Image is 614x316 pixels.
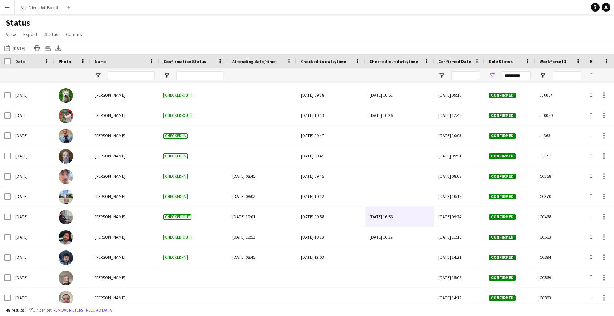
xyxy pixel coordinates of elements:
[438,59,471,64] span: Confirmed Date
[11,105,54,125] div: [DATE]
[301,59,346,64] span: Checked-in date/time
[11,267,54,287] div: [DATE]
[95,214,125,219] span: [PERSON_NAME]
[20,30,40,39] a: Export
[42,30,61,39] a: Status
[434,267,485,287] div: [DATE] 15:08
[301,186,361,206] div: [DATE] 10:12
[63,30,85,39] a: Comms
[489,275,516,281] span: Confirmed
[59,169,73,184] img: Ethan Davis
[301,227,361,247] div: [DATE] 10:13
[95,173,125,179] span: [PERSON_NAME]
[59,109,73,123] img: Eddie Lawrie
[3,30,19,39] a: View
[370,207,430,227] div: [DATE] 16:56
[434,186,485,206] div: [DATE] 10:18
[95,295,125,300] span: [PERSON_NAME]
[502,71,531,80] input: Role Status Filter Input
[59,250,73,265] img: Muhammad El Sayed
[44,31,59,38] span: Status
[370,85,430,105] div: [DATE] 16:52
[489,93,516,98] span: Confirmed
[163,174,188,179] span: Checked-in
[59,230,73,245] img: Suraj Sharma
[590,59,603,64] span: Board
[535,85,586,105] div: JJ0007
[434,85,485,105] div: [DATE] 09:10
[59,59,71,64] span: Photo
[535,247,586,267] div: CC894
[85,306,114,314] button: Reload data
[434,247,485,267] div: [DATE] 14:21
[11,85,54,105] div: [DATE]
[66,31,82,38] span: Comms
[370,105,430,125] div: [DATE] 16:26
[95,194,125,199] span: [PERSON_NAME]
[489,113,516,118] span: Confirmed
[489,194,516,199] span: Confirmed
[59,88,73,103] img: Ben Syder
[232,186,292,206] div: [DATE] 08:02
[11,126,54,146] div: [DATE]
[370,59,418,64] span: Checked-out date/time
[301,105,361,125] div: [DATE] 10:13
[95,153,125,159] span: [PERSON_NAME]
[95,234,125,240] span: [PERSON_NAME]
[489,295,516,301] span: Confirmed
[163,194,188,199] span: Checked-in
[489,153,516,159] span: Confirmed
[451,71,480,80] input: Confirmed Date Filter Input
[489,72,495,79] button: Open Filter Menu
[95,92,125,98] span: [PERSON_NAME]
[11,146,54,166] div: [DATE]
[301,85,361,105] div: [DATE] 09:38
[3,44,27,52] button: [DATE]
[59,129,73,143] img: Ulugbek Abdurahmanov
[535,105,586,125] div: JJ0080
[301,166,361,186] div: [DATE] 09:45
[15,59,25,64] span: Date
[163,93,191,98] span: Checked-out
[52,306,85,314] button: Remove filters
[11,247,54,267] div: [DATE]
[59,271,73,285] img: Aaron James
[163,72,170,79] button: Open Filter Menu
[535,146,586,166] div: JJ728
[489,235,516,240] span: Confirmed
[489,174,516,179] span: Confirmed
[176,71,223,80] input: Confirmation Status Filter Input
[59,190,73,204] img: Navid Nasseri
[434,126,485,146] div: [DATE] 10:03
[535,227,586,247] div: CC663
[434,166,485,186] div: [DATE] 08:08
[33,44,42,52] app-action-btn: Print
[59,210,73,224] img: Thomas Lea
[163,255,188,260] span: Checked-in
[95,254,125,260] span: [PERSON_NAME]
[434,146,485,166] div: [DATE] 09:51
[489,133,516,139] span: Confirmed
[95,59,106,64] span: Name
[232,227,292,247] div: [DATE] 10:53
[438,72,445,79] button: Open Filter Menu
[54,44,63,52] app-action-btn: Export XLSX
[535,267,586,287] div: CC869
[33,307,52,313] span: 1 filter set
[301,247,361,267] div: [DATE] 12:03
[370,227,430,247] div: [DATE] 16:22
[163,133,188,139] span: Checked-in
[108,71,155,80] input: Name Filter Input
[43,44,52,52] app-action-btn: Crew files as ZIP
[6,31,16,38] span: View
[232,166,292,186] div: [DATE] 08:45
[59,149,73,164] img: Michael Davis
[232,207,292,227] div: [DATE] 10:01
[301,126,361,146] div: [DATE] 09:47
[535,166,586,186] div: CC358
[535,207,586,227] div: CC468
[95,113,125,118] span: [PERSON_NAME]
[535,126,586,146] div: JJ363
[163,235,191,240] span: Checked-out
[434,227,485,247] div: [DATE] 11:16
